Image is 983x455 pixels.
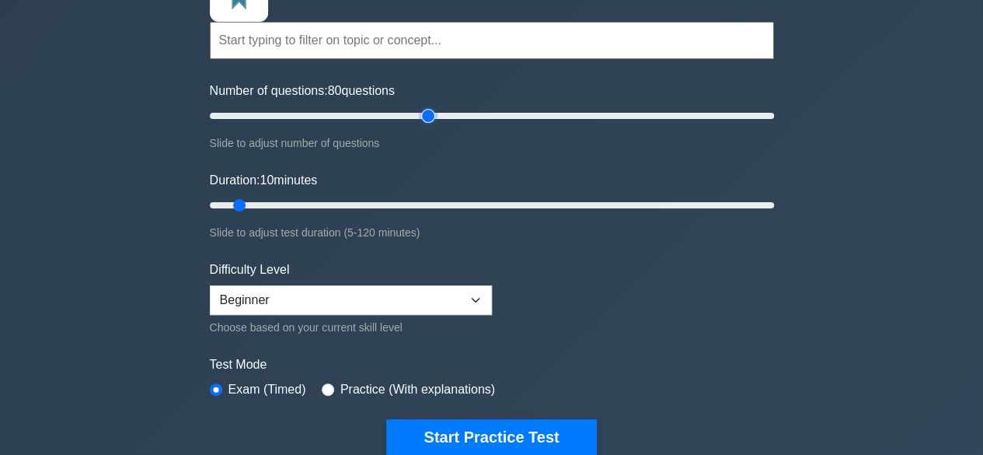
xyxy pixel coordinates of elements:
[210,82,395,100] label: Number of questions: questions
[228,380,306,399] label: Exam (Timed)
[386,419,596,455] button: Start Practice Test
[210,171,318,190] label: Duration: minutes
[328,84,342,97] span: 80
[210,134,774,152] div: Slide to adjust number of questions
[260,173,274,187] span: 10
[210,318,492,337] div: Choose based on your current skill level
[210,223,774,242] div: Slide to adjust test duration (5-120 minutes)
[210,261,290,279] label: Difficulty Level
[210,22,774,59] input: Start typing to filter on topic or concept...
[340,380,495,399] label: Practice (With explanations)
[210,355,774,374] label: Test Mode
